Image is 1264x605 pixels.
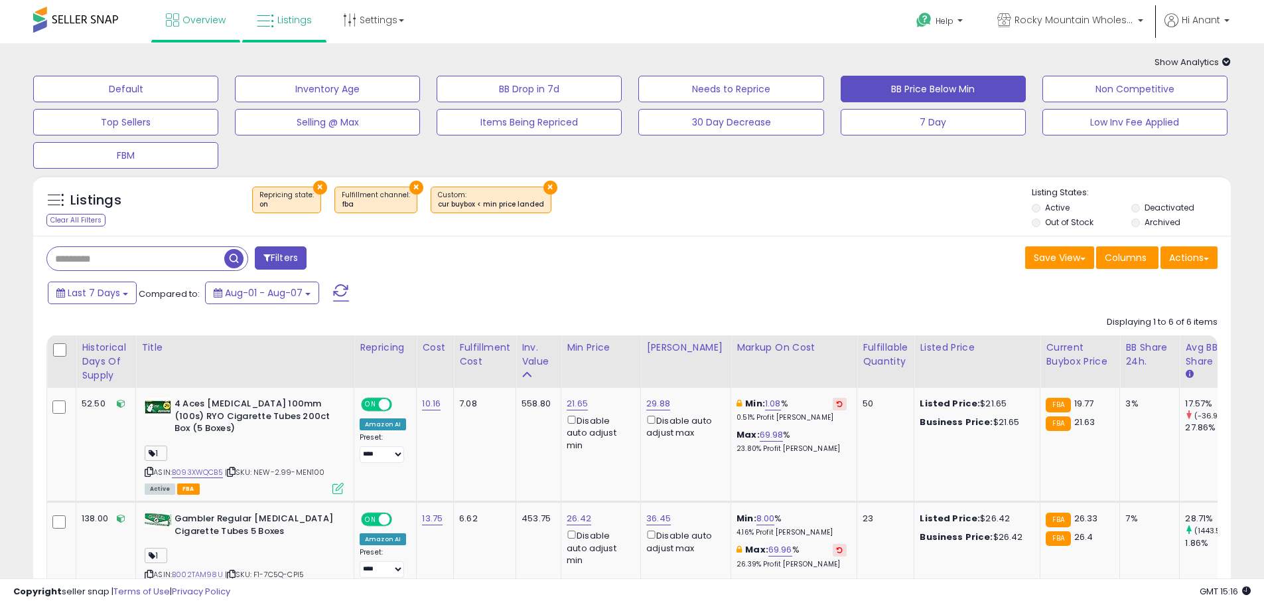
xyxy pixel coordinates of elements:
[920,513,1030,525] div: $26.42
[916,12,932,29] i: Get Help
[225,467,325,477] span: | SKU: NEW-2.99-MEN100
[638,76,823,102] button: Needs to Reprice
[362,399,379,410] span: ON
[737,341,851,355] div: Markup on Cost
[68,286,120,300] span: Last 7 Days
[113,585,170,598] a: Terms of Use
[906,2,976,43] a: Help
[342,200,410,209] div: fba
[1032,187,1231,199] p: Listing States:
[760,428,784,442] a: 69.98
[737,398,847,422] div: %
[175,398,336,438] b: 4 Aces [MEDICAL_DATA] 100mm (100s) RYO Cigarette Tubes 200ct Box (5 Boxes)
[567,413,630,452] div: Disable auto adjust min
[737,428,760,441] b: Max:
[1074,512,1098,525] span: 26.33
[1042,109,1228,135] button: Low Inv Fee Applied
[145,398,344,493] div: ASIN:
[920,341,1034,355] div: Listed Price
[422,341,448,355] div: Cost
[646,397,670,410] a: 29.88
[646,413,721,439] div: Disable auto adjust max
[522,398,551,410] div: 558.80
[920,531,993,543] b: Business Price:
[459,513,506,525] div: 6.62
[437,76,622,102] button: BB Drop in 7d
[863,513,904,525] div: 23
[390,514,411,525] span: OFF
[360,533,406,545] div: Amazon AI
[522,513,551,525] div: 453.75
[1025,246,1094,269] button: Save View
[1185,537,1239,549] div: 1.86%
[1046,531,1070,546] small: FBA
[255,246,307,270] button: Filters
[259,200,314,209] div: on
[313,181,327,195] button: ×
[1194,525,1235,536] small: (1443.55%)
[1185,513,1239,525] div: 28.71%
[225,286,303,300] span: Aug-01 - Aug-07
[920,512,980,525] b: Listed Price:
[342,190,410,210] span: Fulfillment channel :
[1105,251,1147,264] span: Columns
[737,413,847,422] p: 0.51% Profit [PERSON_NAME]
[920,397,980,410] b: Listed Price:
[920,416,1030,428] div: $21.65
[1046,513,1070,527] small: FBA
[1046,398,1070,412] small: FBA
[145,446,167,461] span: 1
[145,483,175,495] span: All listings currently available for purchase on Amazon
[33,109,218,135] button: Top Sellers
[737,544,847,568] div: %
[756,512,775,525] a: 8.00
[1045,216,1093,228] label: Out of Stock
[175,513,336,541] b: Gambler Regular [MEDICAL_DATA] Cigarette Tubes 5 Boxes
[13,586,230,598] div: seller snap | |
[1046,341,1114,369] div: Current Buybox Price
[438,200,544,209] div: cur buybox < min price landed
[459,398,506,410] div: 7.08
[737,512,756,525] b: Min:
[737,513,847,537] div: %
[33,142,218,169] button: FBM
[177,483,200,495] span: FBA
[459,341,510,369] div: Fulfillment Cost
[277,13,312,27] span: Listings
[841,109,1026,135] button: 7 Day
[765,397,781,410] a: 1.08
[567,341,635,355] div: Min Price
[145,398,171,416] img: 41NTlp1E3-S._SL40_.jpg
[737,429,847,454] div: %
[205,282,319,304] button: Aug-01 - Aug-07
[259,190,314,210] span: Repricing state :
[390,399,411,410] span: OFF
[1074,531,1093,543] span: 26.4
[731,335,857,388] th: The percentage added to the cost of goods (COGS) that forms the calculator for Min & Max prices.
[1145,216,1180,228] label: Archived
[1200,585,1251,598] span: 2025-08-15 15:16 GMT
[638,109,823,135] button: 30 Day Decrease
[1125,513,1169,525] div: 7%
[145,548,167,563] span: 1
[920,398,1030,410] div: $21.65
[422,512,443,525] a: 13.75
[437,109,622,135] button: Items Being Repriced
[1045,202,1070,213] label: Active
[235,76,420,102] button: Inventory Age
[82,341,130,383] div: Historical Days Of Supply
[139,288,200,300] span: Compared to:
[1164,13,1229,43] a: Hi Anant
[936,15,953,27] span: Help
[1074,397,1094,410] span: 19.77
[1125,341,1174,369] div: BB Share 24h.
[1046,416,1070,431] small: FBA
[82,398,125,410] div: 52.50
[745,543,768,556] b: Max:
[1185,341,1233,369] div: Avg BB Share
[567,397,588,410] a: 21.65
[360,341,411,355] div: Repricing
[360,433,406,463] div: Preset:
[70,191,121,210] h5: Listings
[737,560,847,569] p: 26.39% Profit [PERSON_NAME]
